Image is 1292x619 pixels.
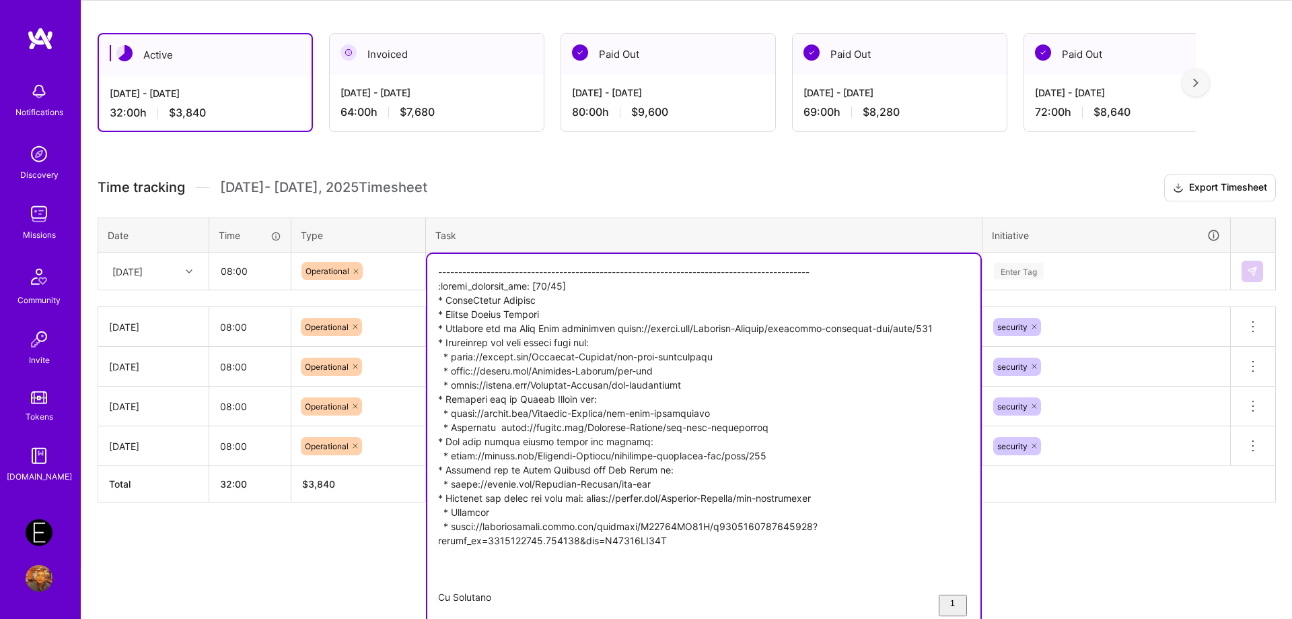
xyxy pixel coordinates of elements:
[803,105,996,119] div: 69:00 h
[1193,78,1198,88] img: right
[7,469,72,484] div: [DOMAIN_NAME]
[110,106,301,120] div: 32:00 h
[26,78,52,105] img: bell
[305,362,349,372] span: Operational
[803,44,820,61] img: Paid Out
[186,268,192,275] i: icon Chevron
[330,34,544,75] div: Invoiced
[98,218,209,253] th: Date
[631,105,668,119] span: $9,600
[306,266,349,276] span: Operational
[994,261,1044,282] div: Enter Tag
[26,519,52,546] img: Endeavor: Onlocation Mobile/Security- 3338TSV275
[98,466,209,502] th: Total
[209,349,291,385] input: HH:MM
[1035,44,1051,61] img: Paid Out
[109,320,198,334] div: [DATE]
[340,86,533,100] div: [DATE] - [DATE]
[109,439,198,453] div: [DATE]
[220,179,427,196] span: [DATE] - [DATE] , 2025 Timesheet
[209,389,291,424] input: HH:MM
[863,105,900,119] span: $8,280
[26,141,52,168] img: discovery
[1247,266,1258,277] img: Submit
[23,228,56,242] div: Missions
[27,27,54,51] img: logo
[340,44,357,61] img: Invoiced
[109,399,198,414] div: [DATE]
[110,86,301,100] div: [DATE] - [DATE]
[426,218,982,253] th: Task
[305,322,349,332] span: Operational
[20,168,59,182] div: Discovery
[17,293,61,307] div: Community
[997,362,1028,372] span: security
[340,105,533,119] div: 64:00 h
[98,179,185,196] span: Time tracking
[23,261,55,293] img: Community
[572,105,764,119] div: 80:00 h
[169,106,206,120] span: $3,840
[209,466,291,502] th: 32:00
[803,86,996,100] div: [DATE] - [DATE]
[99,34,312,75] div: Active
[561,34,775,75] div: Paid Out
[1164,174,1276,201] button: Export Timesheet
[572,44,588,61] img: Paid Out
[209,309,291,345] input: HH:MM
[1035,86,1227,100] div: [DATE] - [DATE]
[793,34,1007,75] div: Paid Out
[291,218,426,253] th: Type
[997,401,1028,412] span: security
[22,565,56,592] a: User Avatar
[112,264,143,278] div: [DATE]
[1024,34,1238,75] div: Paid Out
[997,441,1028,451] span: security
[302,478,335,490] span: $ 3,840
[26,326,52,353] img: Invite
[26,410,53,424] div: Tokens
[305,401,349,412] span: Operational
[26,443,52,469] img: guide book
[15,105,63,119] div: Notifications
[210,253,290,289] input: HH:MM
[1173,181,1184,195] i: icon Download
[400,105,435,119] span: $7,680
[109,360,198,374] div: [DATE]
[26,565,52,592] img: User Avatar
[572,86,764,100] div: [DATE] - [DATE]
[31,391,47,404] img: tokens
[209,428,291,464] input: HH:MM
[22,519,56,546] a: Endeavor: Onlocation Mobile/Security- 3338TSV275
[1093,105,1130,119] span: $8,640
[1035,105,1227,119] div: 72:00 h
[29,353,50,367] div: Invite
[305,441,349,451] span: Operational
[997,322,1028,332] span: security
[992,228,1221,243] div: Initiative
[116,45,133,61] img: Active
[26,201,52,228] img: teamwork
[219,228,281,242] div: Time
